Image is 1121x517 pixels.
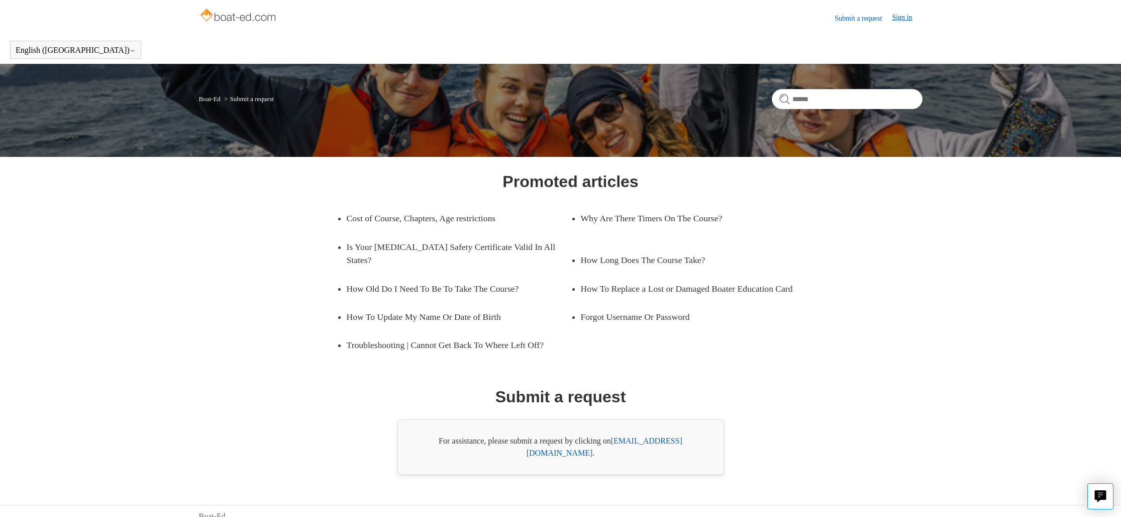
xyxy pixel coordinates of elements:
[199,6,279,26] img: Boat-Ed Help Center home page
[199,95,221,103] a: Boat-Ed
[347,275,556,303] a: How Old Do I Need To Be To Take The Course?
[16,46,136,55] button: English ([GEOGRAPHIC_DATA])
[581,275,805,303] a: How To Replace a Lost or Damaged Boater Education Card
[772,89,923,109] input: Search
[347,331,571,359] a: Troubleshooting | Cannot Get Back To Where Left Off?
[347,204,556,232] a: Cost of Course, Chapters, Age restrictions
[222,95,274,103] li: Submit a request
[495,385,626,409] h1: Submit a request
[397,419,724,475] div: For assistance, please submit a request by clicking on .
[892,12,922,24] a: Sign in
[581,246,790,274] a: How Long Does The Course Take?
[835,13,892,24] a: Submit a request
[347,233,571,275] a: Is Your [MEDICAL_DATA] Safety Certificate Valid In All States?
[1087,483,1113,509] button: Live chat
[581,204,790,232] a: Why Are There Timers On The Course?
[502,169,638,194] h1: Promoted articles
[199,95,223,103] li: Boat-Ed
[581,303,790,331] a: Forgot Username Or Password
[347,303,556,331] a: How To Update My Name Or Date of Birth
